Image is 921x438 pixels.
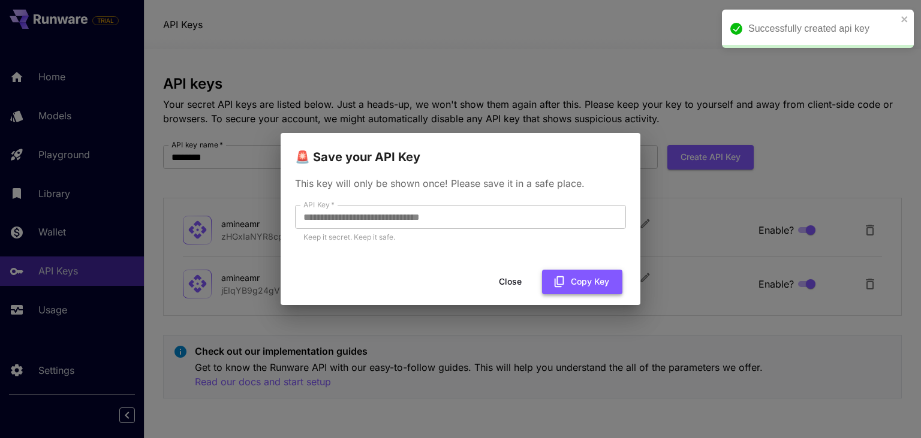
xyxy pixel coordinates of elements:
div: Successfully created api key [748,22,897,36]
p: This key will only be shown once! Please save it in a safe place. [295,176,626,191]
button: close [901,14,909,24]
label: API Key [303,200,335,210]
p: Keep it secret. Keep it safe. [303,231,618,243]
button: Copy Key [542,270,622,294]
h2: 🚨 Save your API Key [281,133,640,167]
button: Close [483,270,537,294]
